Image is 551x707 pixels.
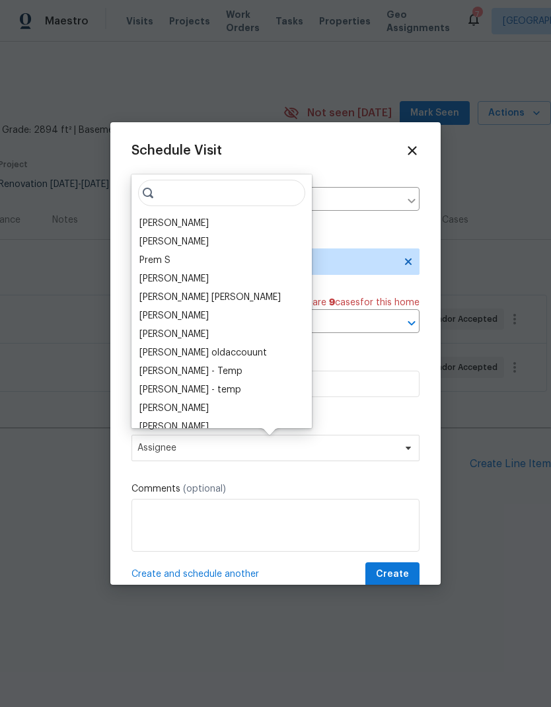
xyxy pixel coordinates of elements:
div: [PERSON_NAME] [139,272,209,285]
span: Schedule Visit [131,144,222,157]
span: 9 [329,298,335,307]
div: [PERSON_NAME] [139,328,209,341]
button: Open [402,314,421,332]
label: Home [131,174,420,187]
div: [PERSON_NAME] - temp [139,383,241,396]
span: Create [376,566,409,583]
span: Close [405,143,420,158]
div: [PERSON_NAME] oldaccouunt [139,346,267,359]
span: Create and schedule another [131,568,259,581]
button: Create [365,562,420,587]
div: [PERSON_NAME] - Temp [139,365,242,378]
div: [PERSON_NAME] [139,420,209,433]
div: [PERSON_NAME] [139,217,209,230]
div: [PERSON_NAME] [139,309,209,322]
span: (optional) [183,484,226,494]
div: [PERSON_NAME] [PERSON_NAME] [139,291,281,304]
div: [PERSON_NAME] [139,235,209,248]
span: There are case s for this home [287,296,420,309]
div: [PERSON_NAME] [139,402,209,415]
div: Prem S [139,254,170,267]
span: Assignee [137,443,396,453]
label: Comments [131,482,420,496]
